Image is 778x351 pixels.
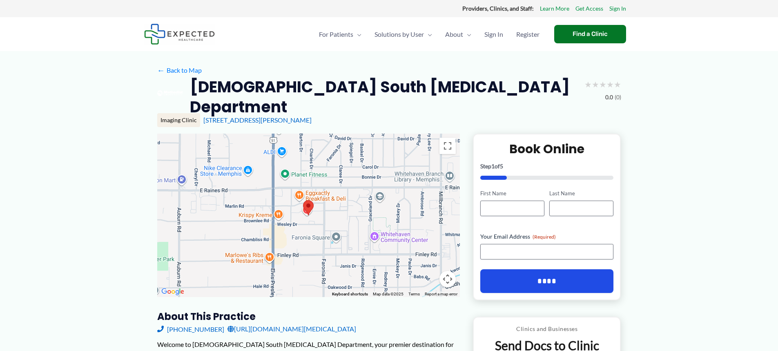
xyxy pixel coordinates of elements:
[549,190,613,197] label: Last Name
[609,3,626,14] a: Sign In
[599,77,606,92] span: ★
[480,163,614,169] p: Step of
[615,92,621,103] span: (0)
[424,20,432,49] span: Menu Toggle
[157,113,200,127] div: Imaging Clinic
[463,20,471,49] span: Menu Toggle
[353,20,361,49] span: Menu Toggle
[533,234,556,240] span: (Required)
[373,292,403,296] span: Map data ©2025
[491,163,495,170] span: 1
[575,3,603,14] a: Get Access
[144,24,215,45] img: Expected Healthcare Logo - side, dark font, small
[480,141,614,157] h2: Book Online
[439,271,456,287] button: Map camera controls
[480,324,614,334] p: Clinics and Businesses
[478,20,510,49] a: Sign In
[408,292,420,296] a: Terms
[319,20,353,49] span: For Patients
[480,190,544,197] label: First Name
[500,163,503,170] span: 5
[159,286,186,297] img: Google
[157,323,224,335] a: [PHONE_NUMBER]
[439,20,478,49] a: AboutMenu Toggle
[439,138,456,154] button: Toggle fullscreen view
[375,20,424,49] span: Solutions by User
[540,3,569,14] a: Learn More
[157,310,460,323] h3: About this practice
[554,25,626,43] a: Find a Clinic
[332,291,368,297] button: Keyboard shortcuts
[312,20,546,49] nav: Primary Site Navigation
[605,92,613,103] span: 0.0
[592,77,599,92] span: ★
[203,116,312,124] a: [STREET_ADDRESS][PERSON_NAME]
[584,77,592,92] span: ★
[157,66,165,74] span: ←
[312,20,368,49] a: For PatientsMenu Toggle
[484,20,503,49] span: Sign In
[462,5,534,12] strong: Providers, Clinics, and Staff:
[227,323,356,335] a: [URL][DOMAIN_NAME][MEDICAL_DATA]
[368,20,439,49] a: Solutions by UserMenu Toggle
[425,292,457,296] a: Report a map error
[614,77,621,92] span: ★
[510,20,546,49] a: Register
[157,64,202,76] a: ←Back to Map
[445,20,463,49] span: About
[606,77,614,92] span: ★
[159,286,186,297] a: Open this area in Google Maps (opens a new window)
[190,77,577,117] h2: [DEMOGRAPHIC_DATA] South [MEDICAL_DATA] Department
[516,20,539,49] span: Register
[480,233,614,241] label: Your Email Address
